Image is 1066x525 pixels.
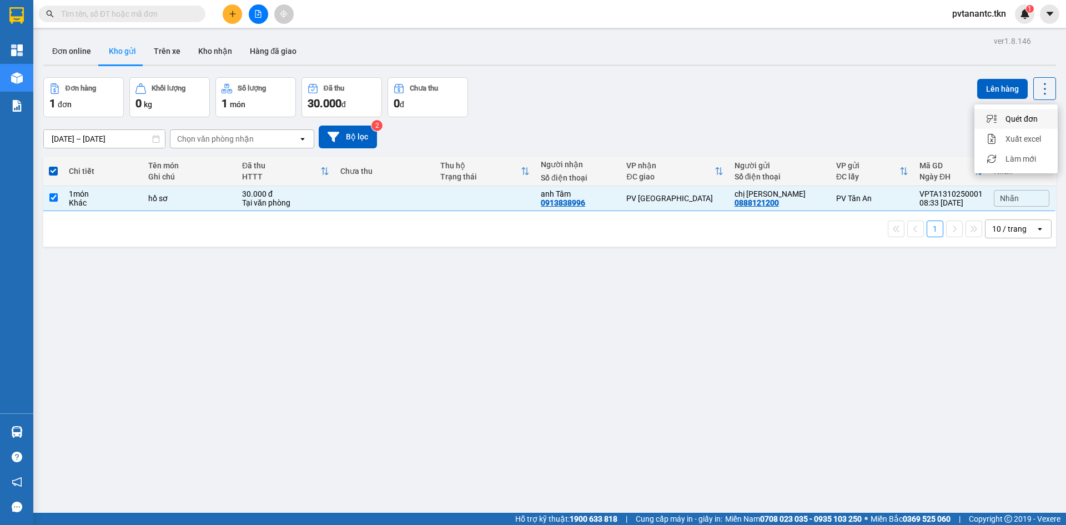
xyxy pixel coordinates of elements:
[189,38,241,64] button: Kho nhận
[864,517,868,521] span: ⚪️
[914,157,988,186] th: Toggle SortBy
[1004,515,1012,523] span: copyright
[230,100,245,109] span: món
[301,77,382,117] button: Đã thu30.000đ
[58,100,72,109] span: đơn
[104,41,464,55] li: Hotline: 1900 8153
[242,189,329,198] div: 30.000 đ
[340,167,430,176] div: Chưa thu
[735,189,825,198] div: chị ánh
[223,4,242,24] button: plus
[410,84,438,92] div: Chưa thu
[298,134,307,143] svg: open
[1005,133,1041,144] span: Xuất excel
[626,194,723,203] div: PV [GEOGRAPHIC_DATA]
[145,38,189,64] button: Trên xe
[570,514,617,523] strong: 1900 633 818
[11,426,23,438] img: warehouse-icon
[280,10,288,18] span: aim
[242,172,320,181] div: HTTT
[371,120,383,131] sup: 2
[69,167,137,176] div: Chi tiết
[144,100,152,109] span: kg
[626,513,627,525] span: |
[760,514,862,523] strong: 0708 023 035 - 0935 103 250
[215,77,296,117] button: Số lượng1món
[943,7,1015,21] span: pvtanantc.tkn
[100,38,145,64] button: Kho gửi
[725,513,862,525] span: Miền Nam
[735,161,825,170] div: Người gửi
[1028,5,1032,13] span: 1
[241,38,305,64] button: Hàng đã giao
[12,452,22,462] span: question-circle
[43,77,124,117] button: Đơn hàng1đơn
[919,172,974,181] div: Ngày ĐH
[135,97,142,110] span: 0
[440,172,521,181] div: Trạng thái
[836,172,899,181] div: ĐC lấy
[735,172,825,181] div: Số điện thoại
[919,161,974,170] div: Mã GD
[11,72,23,84] img: warehouse-icon
[388,77,468,117] button: Chưa thu0đ
[242,161,320,170] div: Đã thu
[9,7,24,24] img: logo-vxr
[1040,4,1059,24] button: caret-down
[14,81,122,99] b: GỬI : PV Tân An
[69,189,137,198] div: 1 món
[927,221,943,237] button: 1
[1020,9,1030,19] img: icon-new-feature
[974,104,1058,173] ul: Menu
[977,79,1028,99] button: Lên hàng
[871,513,951,525] span: Miền Bắc
[541,198,585,207] div: 0913838996
[324,84,344,92] div: Đã thu
[541,189,615,198] div: anh Tâm
[14,14,69,69] img: logo.jpg
[46,10,54,18] span: search
[836,161,899,170] div: VP gửi
[1000,194,1019,203] span: Nhãn
[1035,224,1044,233] svg: open
[148,161,231,170] div: Tên món
[541,173,615,182] div: Số điện thoại
[44,130,165,148] input: Select a date range.
[129,77,210,117] button: Khối lượng0kg
[992,223,1027,234] div: 10 / trang
[919,198,983,207] div: 08:33 [DATE]
[66,84,96,92] div: Đơn hàng
[541,160,615,169] div: Người nhận
[626,161,714,170] div: VP nhận
[249,4,268,24] button: file-add
[626,172,714,181] div: ĐC giao
[1045,9,1055,19] span: caret-down
[994,35,1031,47] div: ver 1.8.146
[61,8,192,20] input: Tìm tên, số ĐT hoặc mã đơn
[435,157,535,186] th: Toggle SortBy
[903,514,951,523] strong: 0369 525 060
[254,10,262,18] span: file-add
[308,97,341,110] span: 30.000
[394,97,400,110] span: 0
[636,513,722,525] span: Cung cấp máy in - giấy in:
[11,44,23,56] img: dashboard-icon
[43,38,100,64] button: Đơn online
[440,161,521,170] div: Thu hộ
[11,100,23,112] img: solution-icon
[735,198,779,207] div: 0888121200
[237,157,335,186] th: Toggle SortBy
[12,502,22,512] span: message
[1005,113,1038,124] span: Quét đơn
[400,100,404,109] span: đ
[831,157,914,186] th: Toggle SortBy
[515,513,617,525] span: Hỗ trợ kỹ thuật:
[274,4,294,24] button: aim
[148,172,231,181] div: Ghi chú
[222,97,228,110] span: 1
[836,194,908,203] div: PV Tân An
[1026,5,1034,13] sup: 1
[959,513,961,525] span: |
[1005,153,1036,164] span: Làm mới
[238,84,266,92] div: Số lượng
